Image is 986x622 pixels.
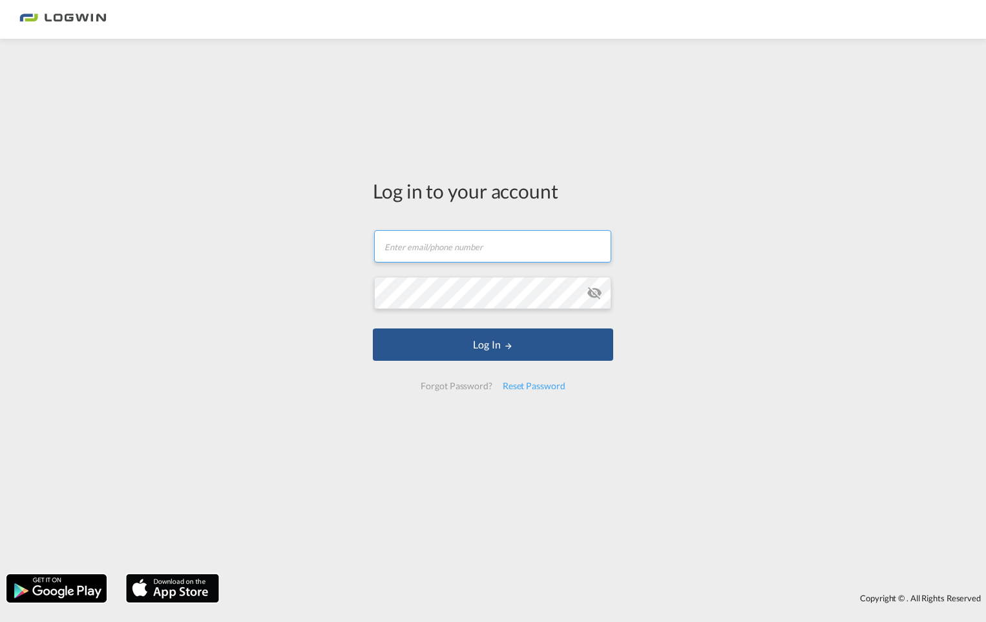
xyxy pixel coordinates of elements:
[587,285,602,301] md-icon: icon-eye-off
[498,374,571,398] div: Reset Password
[19,5,107,34] img: bc73a0e0d8c111efacd525e4c8ad7d32.png
[373,177,613,204] div: Log in to your account
[5,573,108,604] img: google.png
[374,230,611,263] input: Enter email/phone number
[226,587,986,609] div: Copyright © . All Rights Reserved
[415,374,497,398] div: Forgot Password?
[373,328,613,361] button: LOGIN
[125,573,220,604] img: apple.png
